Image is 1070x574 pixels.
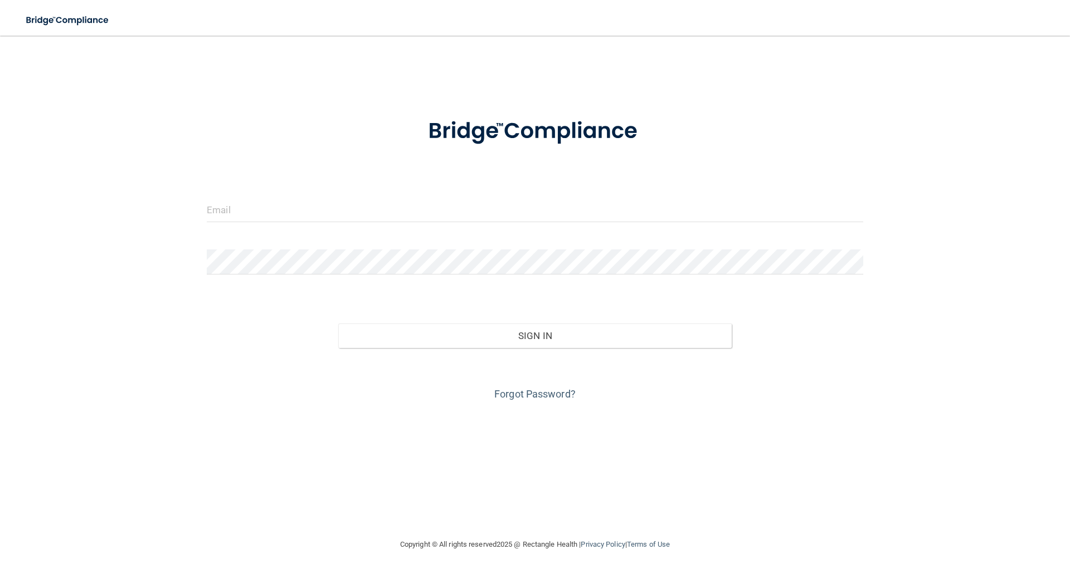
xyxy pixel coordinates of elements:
button: Sign In [338,323,732,348]
img: bridge_compliance_login_screen.278c3ca4.svg [17,9,119,32]
input: Email [207,197,863,222]
a: Forgot Password? [494,388,576,400]
a: Terms of Use [627,540,670,548]
div: Copyright © All rights reserved 2025 @ Rectangle Health | | [332,527,738,562]
img: bridge_compliance_login_screen.278c3ca4.svg [405,102,665,160]
a: Privacy Policy [581,540,625,548]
